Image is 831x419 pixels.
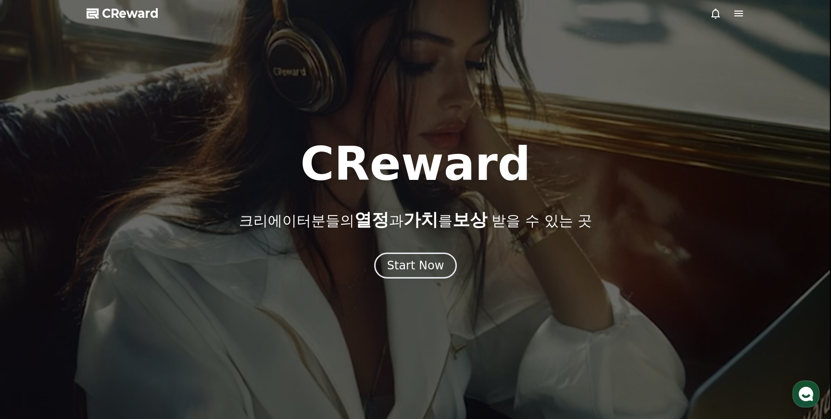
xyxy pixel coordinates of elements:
[387,258,444,273] div: Start Now
[102,6,159,21] span: CReward
[239,210,592,229] p: 크리에이터분들의 과 를 받을 수 있는 곳
[374,262,457,271] a: Start Now
[403,210,438,229] span: 가치
[453,210,487,229] span: 보상
[354,210,389,229] span: 열정
[374,253,457,279] button: Start Now
[87,6,159,21] a: CReward
[300,141,530,187] h1: CReward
